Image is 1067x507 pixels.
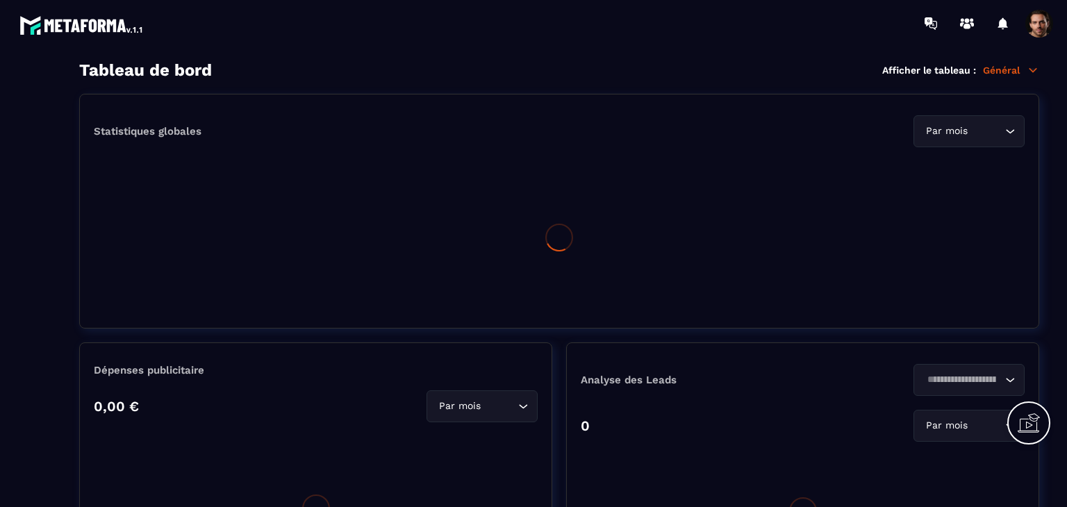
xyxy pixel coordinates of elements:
[970,418,1002,433] input: Search for option
[94,398,139,415] p: 0,00 €
[923,418,970,433] span: Par mois
[983,64,1039,76] p: Général
[19,13,144,38] img: logo
[913,115,1025,147] div: Search for option
[923,372,1002,388] input: Search for option
[913,364,1025,396] div: Search for option
[970,124,1002,139] input: Search for option
[581,417,590,434] p: 0
[94,125,201,138] p: Statistiques globales
[436,399,483,414] span: Par mois
[581,374,803,386] p: Analyse des Leads
[427,390,538,422] div: Search for option
[94,364,538,376] p: Dépenses publicitaire
[882,65,976,76] p: Afficher le tableau :
[483,399,515,414] input: Search for option
[79,60,212,80] h3: Tableau de bord
[923,124,970,139] span: Par mois
[913,410,1025,442] div: Search for option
